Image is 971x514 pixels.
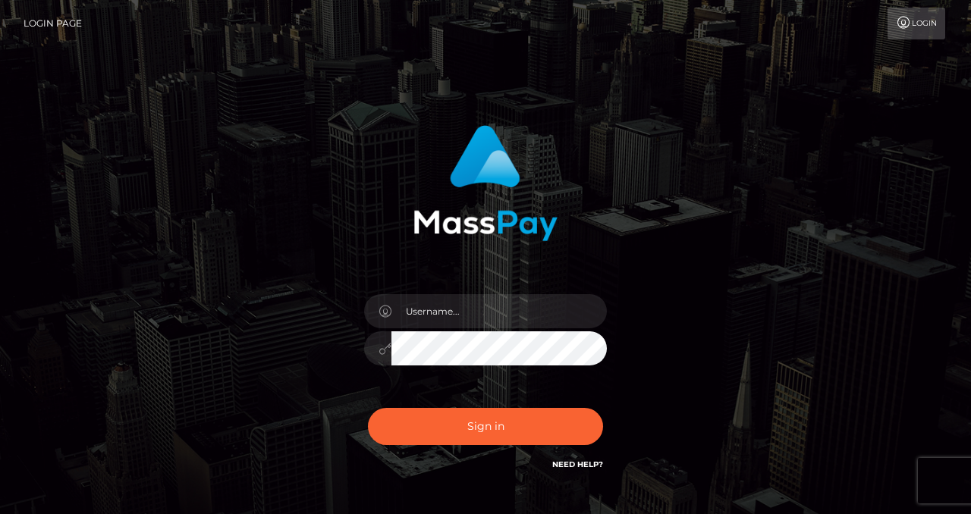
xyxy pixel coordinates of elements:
a: Login [888,8,945,39]
img: MassPay Login [413,125,558,241]
button: Sign in [368,408,603,445]
a: Login Page [24,8,82,39]
input: Username... [391,294,607,328]
a: Need Help? [552,459,603,469]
